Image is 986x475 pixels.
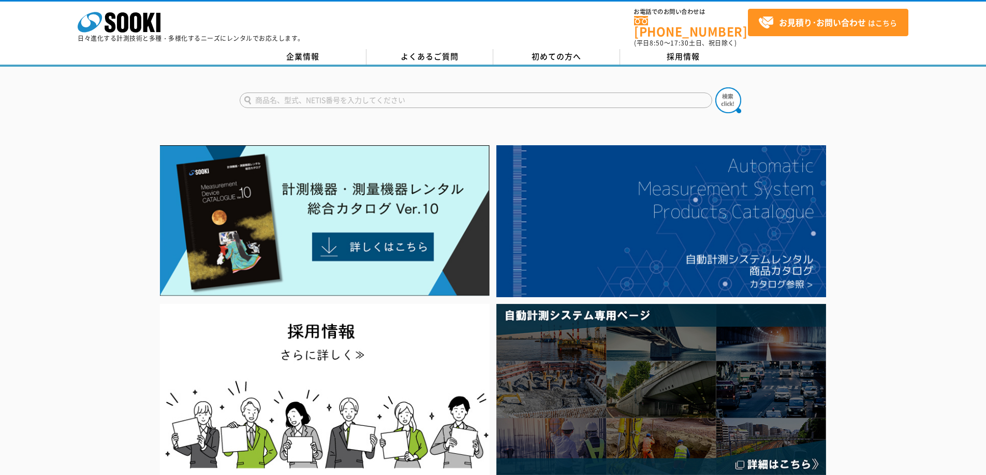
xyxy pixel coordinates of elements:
[240,49,366,65] a: 企業情報
[634,16,748,37] a: [PHONE_NUMBER]
[496,145,826,297] img: 自動計測システムカタログ
[634,38,737,48] span: (平日 ～ 土日、祝日除く)
[779,16,866,28] strong: お見積り･お問い合わせ
[78,35,304,41] p: 日々進化する計測技術と多種・多様化するニーズにレンタルでお応えします。
[650,38,664,48] span: 8:50
[670,38,689,48] span: 17:30
[532,51,581,62] span: 初めての方へ
[493,49,620,65] a: 初めての方へ
[620,49,747,65] a: 採用情報
[634,9,748,15] span: お電話でのお問い合わせは
[715,87,741,113] img: btn_search.png
[496,304,826,475] img: 自動計測システム専用ページ
[160,145,490,296] img: Catalog Ver10
[758,15,897,30] span: はこちら
[240,93,712,108] input: 商品名、型式、NETIS番号を入力してください
[160,304,490,475] img: SOOKI recruit
[366,49,493,65] a: よくあるご質問
[748,9,908,36] a: お見積り･お問い合わせはこちら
